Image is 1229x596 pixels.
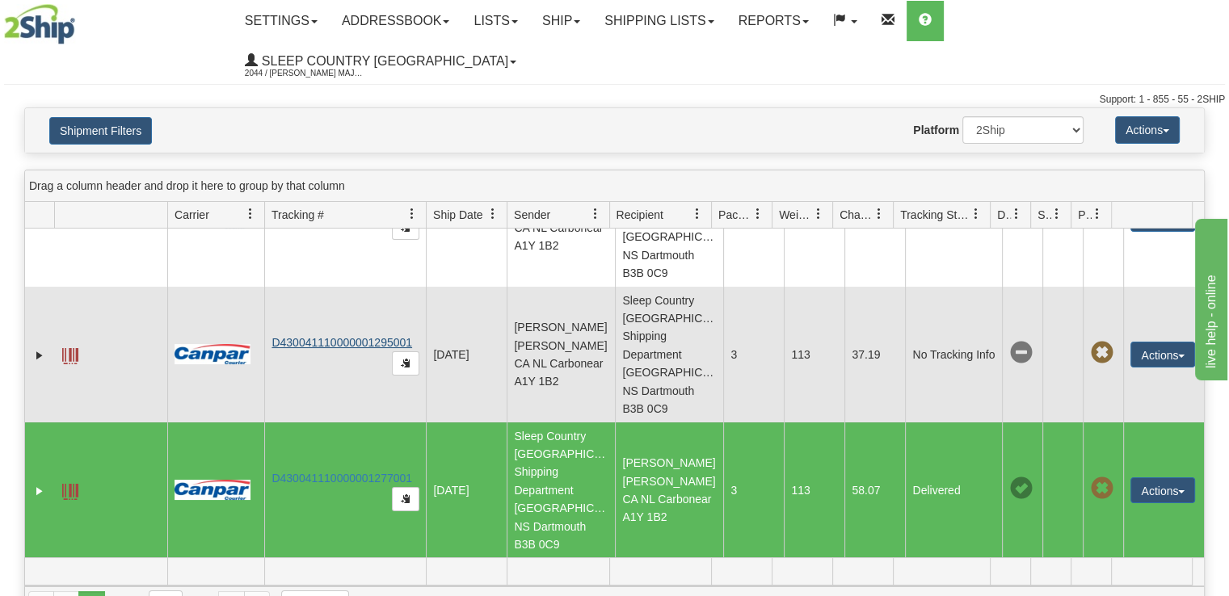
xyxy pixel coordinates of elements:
span: On time [1009,477,1032,500]
a: Shipping lists [592,1,726,41]
a: Carrier filter column settings [237,200,264,228]
td: Sleep Country [GEOGRAPHIC_DATA] Shipping Department [GEOGRAPHIC_DATA] NS Dartmouth B3B 0C9 [615,287,723,422]
a: Pickup Status filter column settings [1084,200,1111,228]
span: Charge [840,207,873,223]
button: Copy to clipboard [392,351,419,376]
td: [PERSON_NAME] [PERSON_NAME] CA NL Carbonear A1Y 1B2 [507,287,615,422]
a: Tracking # filter column settings [398,200,426,228]
span: Shipment Issues [1037,207,1051,223]
a: Sleep Country [GEOGRAPHIC_DATA] 2044 / [PERSON_NAME] Major [PERSON_NAME] [233,41,528,82]
button: Actions [1130,477,1195,503]
a: Label [62,341,78,367]
img: logo2044.jpg [4,4,75,44]
td: 37.19 [844,287,905,422]
span: No Tracking Info [1009,342,1032,364]
a: Label [62,476,78,502]
span: 2044 / [PERSON_NAME] Major [PERSON_NAME] [245,65,366,82]
iframe: chat widget [1192,216,1227,380]
button: Actions [1130,342,1195,367]
a: Shipment Issues filter column settings [1043,200,1071,228]
span: No Tracking Info [1009,206,1032,229]
span: Pickup Not Assigned [1090,342,1113,364]
a: Tracking Status filter column settings [962,200,990,228]
a: Reports [726,1,821,41]
a: Weight filter column settings [805,200,832,228]
span: Tracking Status [900,207,970,223]
span: Sleep Country [GEOGRAPHIC_DATA] [258,54,508,68]
td: [PERSON_NAME] [PERSON_NAME] CA NL Carbonear A1Y 1B2 [615,422,723,558]
a: Lists [461,1,529,41]
td: No Tracking Info [905,287,1002,422]
div: Support: 1 - 855 - 55 - 2SHIP [4,93,1225,107]
a: Charge filter column settings [865,200,893,228]
a: D430041110000001295001 [271,336,412,349]
button: Shipment Filters [49,117,152,145]
td: 113 [784,422,844,558]
span: Carrier [175,207,209,223]
td: [DATE] [426,422,507,558]
label: Platform [913,122,959,138]
img: 14 - Canpar [175,480,250,500]
button: Actions [1115,116,1180,144]
td: 3 [723,287,784,422]
td: Delivered [905,422,1002,558]
button: Copy to clipboard [392,487,419,511]
span: Ship Date [433,207,482,223]
a: D430041110000001277001 [271,472,412,485]
td: 3 [723,422,784,558]
span: Pickup Not Assigned [1090,206,1113,229]
button: Copy to clipboard [392,216,419,240]
a: Delivery Status filter column settings [1003,200,1030,228]
a: Recipient filter column settings [684,200,711,228]
span: Tracking # [271,207,324,223]
td: Sleep Country [GEOGRAPHIC_DATA] Shipping Department [GEOGRAPHIC_DATA] NS Dartmouth B3B 0C9 [507,422,615,558]
a: Expand [32,483,48,499]
a: Ship Date filter column settings [479,200,507,228]
span: Weight [779,207,813,223]
a: Expand [32,347,48,363]
a: Ship [530,1,592,41]
a: Packages filter column settings [744,200,772,228]
td: 58.07 [844,422,905,558]
td: [DATE] [426,287,507,422]
span: Sender [514,207,550,223]
span: Packages [718,207,752,223]
span: Pickup Status [1078,207,1092,223]
td: 113 [784,287,844,422]
img: 14 - Canpar [175,344,250,364]
a: Settings [233,1,330,41]
a: Addressbook [330,1,462,41]
div: grid grouping header [25,170,1204,202]
span: Delivery Status [997,207,1011,223]
a: Sender filter column settings [582,200,609,228]
span: Pickup Not Assigned [1090,477,1113,500]
span: Recipient [617,207,663,223]
div: live help - online [12,10,149,29]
